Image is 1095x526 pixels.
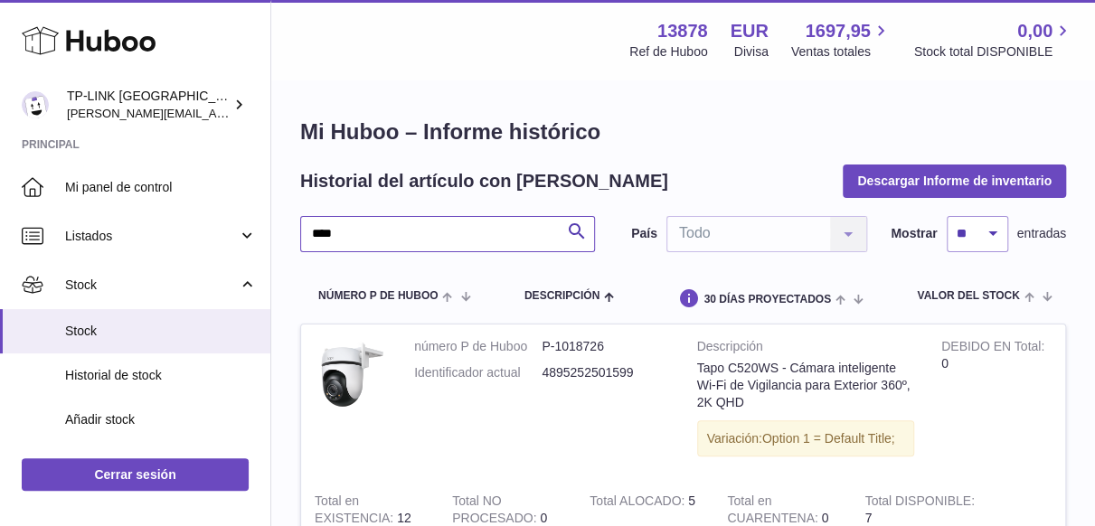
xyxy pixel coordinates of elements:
[300,117,1066,146] h1: Mi Huboo – Informe histórico
[762,431,895,446] span: Option 1 = Default Title;
[864,493,974,512] strong: Total DISPONIBLE
[65,367,257,384] span: Historial de stock
[734,43,769,61] div: Divisa
[1017,19,1053,43] span: 0,00
[315,338,387,410] img: product image
[542,338,669,355] dd: P-1018726
[791,43,892,61] span: Ventas totales
[891,225,937,242] label: Mostrar
[697,338,914,360] strong: Descripción
[65,179,257,196] span: Mi panel de control
[65,323,257,340] span: Stock
[65,228,238,245] span: Listados
[941,339,1044,358] strong: DEBIDO EN Total
[414,364,542,381] dt: Identificador actual
[22,91,49,118] img: celia.yan@tp-link.com
[65,277,238,294] span: Stock
[300,169,668,193] h2: Historial del artículo con [PERSON_NAME]
[590,493,688,512] strong: Total ALOCADO
[67,106,363,120] span: [PERSON_NAME][EMAIL_ADDRESS][DOMAIN_NAME]
[791,19,892,61] a: 1697,95 Ventas totales
[805,19,870,43] span: 1697,95
[318,290,438,302] span: número P de Huboo
[414,338,542,355] dt: número P de Huboo
[917,290,1019,302] span: Valor del stock
[928,324,1065,479] td: 0
[629,43,707,61] div: Ref de Huboo
[914,19,1073,61] a: 0,00 Stock total DISPONIBLE
[731,19,769,43] strong: EUR
[22,458,249,491] a: Cerrar sesión
[703,294,830,305] span: 30 DÍAS PROYECTADOS
[657,19,708,43] strong: 13878
[697,420,914,457] div: Variación:
[67,88,230,122] div: TP-LINK [GEOGRAPHIC_DATA], SOCIEDAD LIMITADA
[914,43,1073,61] span: Stock total DISPONIBLE
[542,364,669,381] dd: 4895252501599
[822,511,829,525] span: 0
[697,360,914,411] div: Tapo C520WS - Cámara inteligente Wi-Fi de Vigilancia para Exterior 360º, 2K QHD
[1017,225,1066,242] span: entradas
[631,225,657,242] label: País
[65,411,257,428] span: Añadir stock
[524,290,599,302] span: Descripción
[843,164,1066,197] button: Descargar Informe de inventario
